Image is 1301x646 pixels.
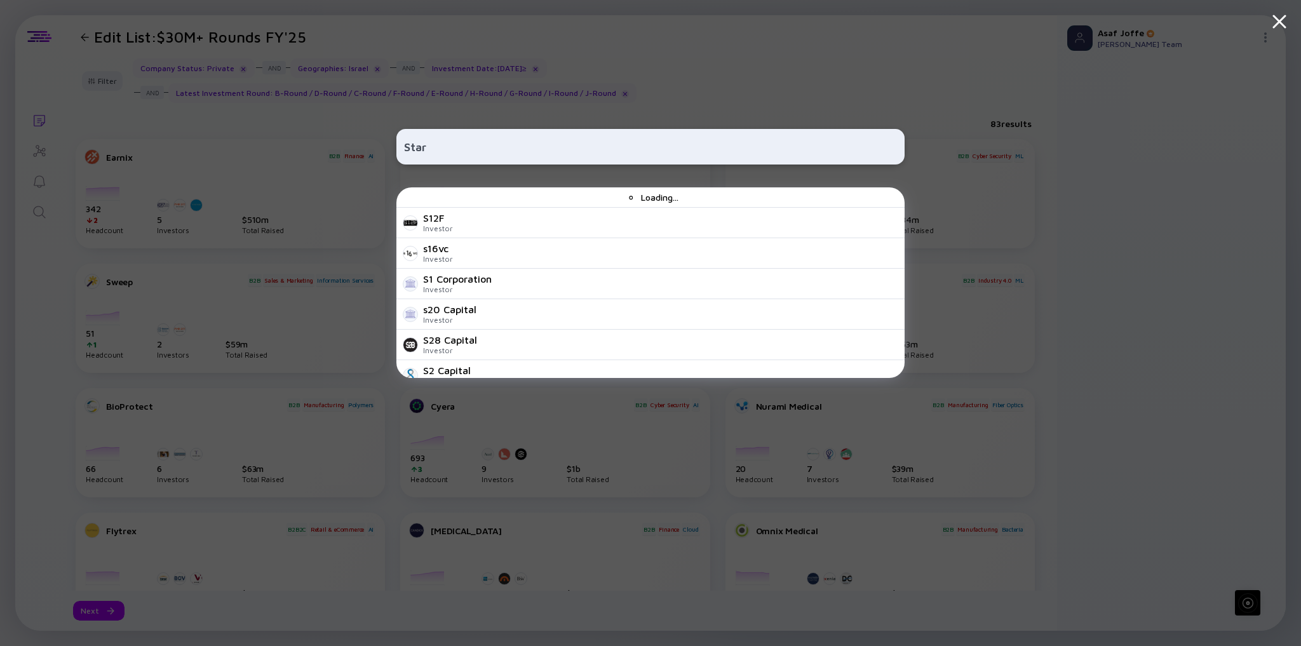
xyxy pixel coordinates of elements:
input: Search Company or Investor... [404,135,897,158]
div: Investor [423,315,476,325]
div: Investor [423,285,492,294]
div: Investor [423,346,477,355]
div: S2 Capital [423,365,471,376]
div: s20 Capital [423,304,476,315]
div: S28 Capital [423,334,477,346]
div: s16vc [423,243,453,254]
div: Investor [423,254,453,264]
div: S12F [423,212,453,224]
div: S1 Corporation [423,273,492,285]
div: Investor [423,376,471,386]
div: Investor [423,224,453,233]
